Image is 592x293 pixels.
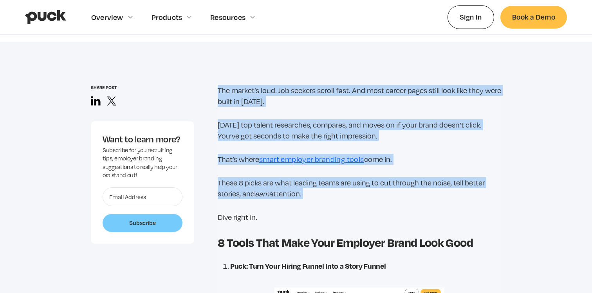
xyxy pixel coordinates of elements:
[103,187,182,232] form: Want to learn more?
[103,187,182,206] input: Email Address
[218,177,501,199] p: These 8 picks are what leading teams are using to cut through the noise, tell better stories, and...
[103,214,182,232] input: Subscribe
[103,146,182,180] div: Subscribe for you recruiting tips, employer branding suggestions to really help your ora stand out!
[218,212,501,223] p: Dive right in.
[218,119,501,141] p: [DATE] top talent researches, compares, and moves on if your brand doesn’t click. You’ve got seco...
[210,13,245,22] div: Resources
[91,13,123,22] div: Overview
[255,189,269,198] em: earn
[218,234,473,250] strong: 8 Tools That Make Your Employer Brand Look Good
[500,6,567,28] a: Book a Demo
[91,85,194,90] div: Share post
[152,13,182,22] div: Products
[218,154,501,165] p: That’s where come in.
[448,5,494,29] a: Sign In
[230,261,386,271] strong: Puck: Turn Your Hiring Funnel Into a Story Funnel
[259,155,364,164] a: smart employer branding tools
[103,133,182,146] div: Want to learn more?
[218,85,501,107] p: The market’s loud. Job seekers scroll fast. And most career pages still look like they were built...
